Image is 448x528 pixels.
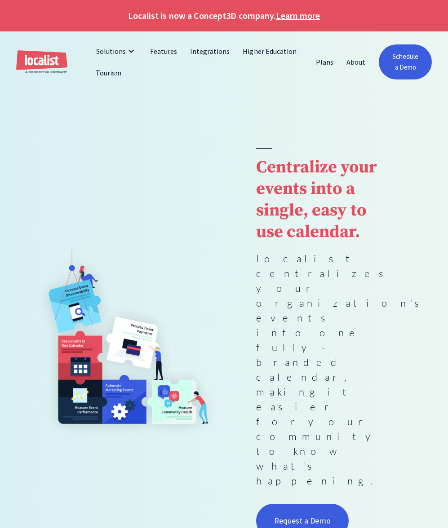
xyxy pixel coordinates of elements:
[310,51,340,73] a: Plans
[144,40,184,62] a: Features
[89,62,128,84] a: Tourism
[256,157,377,243] strong: Centralize your events into a single, easy to use calendar.
[16,50,67,74] a: home
[340,51,372,73] a: About
[379,44,432,79] a: Schedule a Demo
[236,40,303,62] a: Higher Education
[184,40,236,62] a: Integrations
[256,251,384,488] p: Localist centralizes your organization's events into one fully-branded calendar, making it easier...
[276,9,320,22] a: Learn more
[96,46,126,57] div: Solutions
[89,40,144,62] div: Solutions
